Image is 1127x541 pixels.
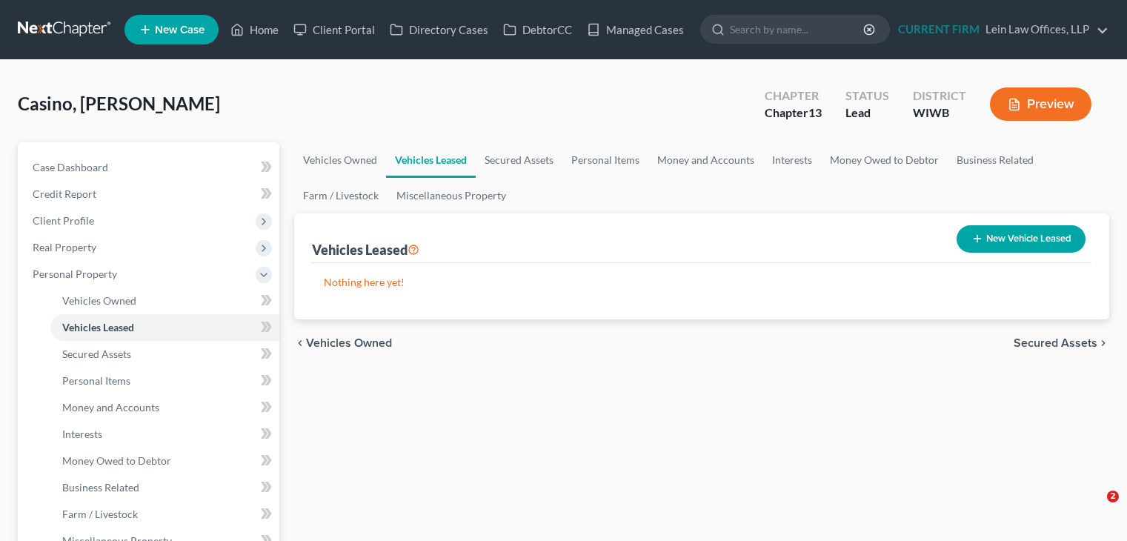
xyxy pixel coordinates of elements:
a: Vehicles Leased [386,142,476,178]
a: Case Dashboard [21,154,279,181]
a: DebtorCC [496,16,579,43]
span: Real Property [33,241,96,253]
p: Nothing here yet! [324,275,1080,290]
a: Farm / Livestock [50,501,279,528]
input: Search by name... [730,16,865,43]
a: Money and Accounts [648,142,763,178]
span: Farm / Livestock [62,508,138,520]
iframe: Intercom live chat [1077,491,1112,526]
a: Secured Assets [50,341,279,368]
span: Personal Items [62,374,130,387]
span: Interests [62,428,102,440]
span: 2 [1107,491,1119,502]
div: Lead [845,104,889,122]
a: Money Owed to Debtor [821,142,948,178]
a: Farm / Livestock [294,178,388,213]
div: Chapter [765,104,822,122]
div: Vehicles Leased [312,241,419,259]
span: Casino, [PERSON_NAME] [18,93,220,114]
span: Business Related [62,481,139,494]
a: Credit Report [21,181,279,208]
div: WIWB [913,104,966,122]
span: Secured Assets [1014,337,1097,349]
a: Secured Assets [476,142,562,178]
i: chevron_left [294,337,306,349]
div: District [913,87,966,104]
a: Business Related [50,474,279,501]
a: Money and Accounts [50,394,279,421]
a: Personal Items [562,142,648,178]
span: Personal Property [33,268,117,280]
div: Status [845,87,889,104]
a: Vehicles Owned [50,288,279,314]
a: Vehicles Leased [50,314,279,341]
span: Money Owed to Debtor [62,454,171,467]
a: Client Portal [286,16,382,43]
span: New Case [155,24,205,36]
a: Interests [763,142,821,178]
span: Vehicles Owned [306,337,392,349]
span: Credit Report [33,187,96,200]
span: 13 [808,105,822,119]
a: Miscellaneous Property [388,178,515,213]
span: Vehicles Owned [62,294,136,307]
i: chevron_right [1097,337,1109,349]
span: Vehicles Leased [62,321,134,333]
a: Personal Items [50,368,279,394]
button: Preview [990,87,1091,121]
span: Case Dashboard [33,161,108,173]
span: Secured Assets [62,348,131,360]
div: Chapter [765,87,822,104]
a: Business Related [948,142,1043,178]
a: Home [223,16,286,43]
a: CURRENT FIRMLein Law Offices, LLP [891,16,1108,43]
span: Client Profile [33,214,94,227]
strong: CURRENT FIRM [898,22,980,36]
a: Money Owed to Debtor [50,448,279,474]
a: Directory Cases [382,16,496,43]
button: New Vehicle Leased [957,225,1086,253]
button: Secured Assets chevron_right [1014,337,1109,349]
a: Vehicles Owned [294,142,386,178]
a: Managed Cases [579,16,691,43]
a: Interests [50,421,279,448]
button: chevron_left Vehicles Owned [294,337,392,349]
span: Money and Accounts [62,401,159,414]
